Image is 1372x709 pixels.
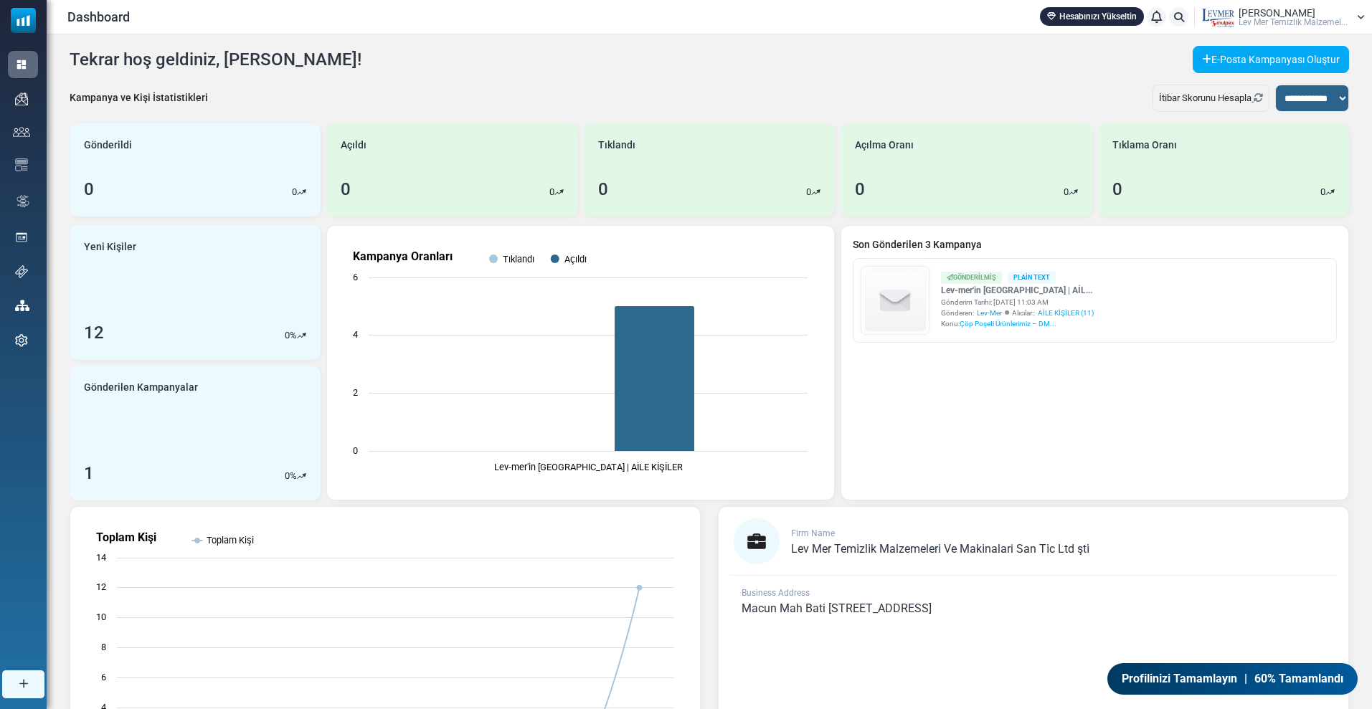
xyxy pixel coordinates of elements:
[285,469,306,483] div: %
[1040,7,1144,26] a: Hesabınızı Yükseltin
[11,8,36,33] img: mailsoftly_icon_blue_white.svg
[1244,670,1247,687] span: |
[353,272,358,282] text: 6
[15,193,31,209] img: workflow.svg
[1008,272,1056,284] div: Plain Text
[341,138,366,153] span: Açıldı
[1252,92,1263,103] a: Refresh Stats
[1239,8,1315,18] span: [PERSON_NAME]
[791,543,1089,555] a: Lev Mer Temi̇zli̇k Malzemeleri̇ Ve Maki̇nalari San Ti̇c Ltd şti̇
[96,612,106,622] text: 10
[285,328,306,343] div: %
[84,176,94,202] div: 0
[791,528,835,538] span: Firm Name
[791,542,1089,556] span: Lev Mer Temi̇zli̇k Malzemeleri̇ Ve Maki̇nalari San Ti̇c Ltd şti̇
[564,254,587,265] text: Açıldı
[1254,670,1343,687] span: 60% Tamamlandı
[353,445,358,456] text: 0
[84,380,198,395] span: Gönderilen Kampanyalar
[855,176,865,202] div: 0
[285,469,290,483] p: 0
[853,237,1337,252] a: Son Gönderilen 3 Kampanya
[341,176,351,202] div: 0
[1239,18,1348,27] span: Lev Mer Temi̇zli̇k Malzemel...
[977,308,1002,318] span: Lev-Mer
[67,7,130,27] span: Dashboard
[1112,176,1122,202] div: 0
[101,672,106,682] text: 6
[1064,185,1069,199] p: 0
[1199,6,1235,28] img: User Logo
[13,127,30,137] img: contacts-icon.svg
[941,318,1094,329] div: Konu:
[15,92,28,105] img: campaigns-icon.png
[806,185,811,199] p: 0
[941,272,1002,284] div: Gönderilmiş
[84,460,94,486] div: 1
[549,185,554,199] p: 0
[101,642,106,652] text: 8
[941,284,1094,297] a: Lev-mer'in [GEOGRAPHIC_DATA] | AİL...
[353,329,358,340] text: 4
[503,254,534,265] text: Tıklandı
[742,601,932,615] span: Macun Mah Bati [STREET_ADDRESS]
[855,138,914,153] span: Açılma Oranı
[1122,670,1237,687] span: Profilinizi Tamamlayın
[941,308,1094,318] div: Gönderen: Alıcılar::
[15,58,28,71] img: dashboard-icon-active.svg
[1153,85,1269,112] div: İtibar Skorunu Hesapla
[96,552,106,563] text: 14
[70,90,208,105] div: Kampanya ve Kişi İstatistikleri
[1199,6,1365,28] a: User Logo [PERSON_NAME] Lev Mer Temi̇zli̇k Malzemel...
[742,588,810,598] span: Business Address
[1112,138,1177,153] span: Tıklama Oranı
[339,237,822,488] svg: Kampanya Oranları
[70,49,361,70] h4: Tekrar hoş geldiniz, [PERSON_NAME]!
[292,185,297,199] p: 0
[70,225,321,360] a: Yeni Kişiler 12 0%
[353,249,453,263] text: Kampanya Oranları
[96,581,106,592] text: 12
[494,462,683,472] text: Lev-mer'in [GEOGRAPHIC_DATA] | AİLE KİŞİLER
[1038,308,1094,318] a: AİLE KİŞİLER (11)
[353,387,358,398] text: 2
[960,320,1056,328] span: Çöp Poşeti Ürünlerimiz – DM...
[1193,46,1349,73] a: E-Posta Kampanyası Oluştur
[941,297,1094,308] div: Gönderim Tarihi: [DATE] 11:03 AM
[84,239,136,254] span: Yeni Kişiler
[285,328,290,343] p: 0
[15,231,28,244] img: landing_pages.svg
[207,535,254,546] text: Toplam Kişi
[15,265,28,278] img: support-icon.svg
[96,530,156,544] text: Toplam Kişi
[84,138,132,153] span: Gönderildi
[1320,185,1325,199] p: 0
[84,320,104,346] div: 12
[598,176,608,202] div: 0
[1107,663,1358,695] a: Profilinizi Tamamlayın | 60% Tamamlandı
[15,334,28,347] img: settings-icon.svg
[15,158,28,171] img: email-templates-icon.svg
[598,138,635,153] span: Tıklandı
